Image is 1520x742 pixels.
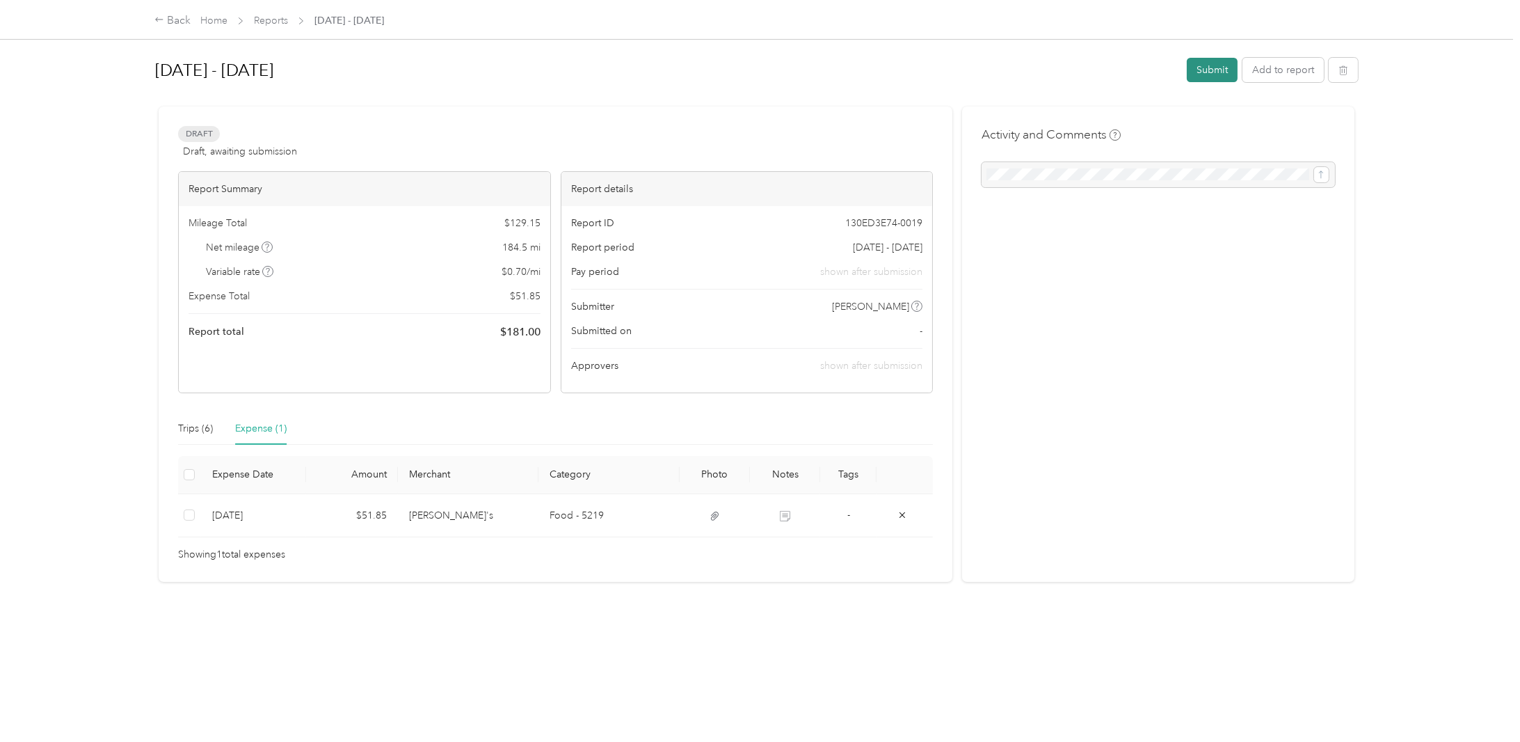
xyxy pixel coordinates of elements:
span: [DATE] - [DATE] [314,13,384,28]
div: Report details [561,172,933,206]
div: Report Summary [179,172,550,206]
span: Variable rate [206,265,274,279]
span: $ 51.85 [510,289,541,303]
iframe: Everlance-gr Chat Button Frame [1442,664,1520,742]
span: Approvers [571,358,618,373]
span: $ 181.00 [500,324,541,340]
div: Expense (1) [235,421,287,436]
span: Draft, awaiting submission [183,144,297,159]
h4: Activity and Comments [982,126,1121,143]
div: Trips (6) [178,421,213,436]
span: shown after submission [820,360,922,372]
th: Notes [750,456,820,494]
a: Home [200,15,227,26]
div: Tags [831,468,865,480]
span: Mileage Total [189,216,247,230]
th: Merchant [398,456,538,494]
span: Net mileage [206,240,273,255]
span: Submitted on [571,324,632,338]
td: 8-6-2025 [201,494,307,537]
span: Report total [189,324,244,339]
span: 130ED3E74-0019 [845,216,922,230]
th: Amount [306,456,398,494]
span: $ 0.70 / mi [502,265,541,279]
span: 184.5 mi [502,240,541,255]
span: Report ID [571,216,614,230]
span: - [920,324,922,338]
th: Photo [680,456,750,494]
div: Back [154,13,191,29]
span: Draft [178,126,220,142]
span: Expense Total [189,289,250,303]
span: Showing 1 total expenses [178,547,285,562]
span: Pay period [571,265,619,279]
span: [DATE] - [DATE] [853,240,922,255]
td: $51.85 [306,494,398,537]
th: Expense Date [201,456,307,494]
th: Category [538,456,679,494]
span: [PERSON_NAME] [832,299,909,314]
button: Submit [1187,58,1238,82]
span: - [847,509,850,521]
th: Tags [820,456,877,494]
span: $ 129.15 [504,216,541,230]
a: Reports [254,15,288,26]
span: shown after submission [820,265,922,279]
td: Jimmy John's [398,494,538,537]
button: Add to report [1242,58,1324,82]
span: Report period [571,240,634,255]
td: Food - 5219 [538,494,679,537]
td: - [820,494,877,537]
h1: Aug 1 - 31, 2025 [155,54,1177,87]
span: Submitter [571,299,614,314]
